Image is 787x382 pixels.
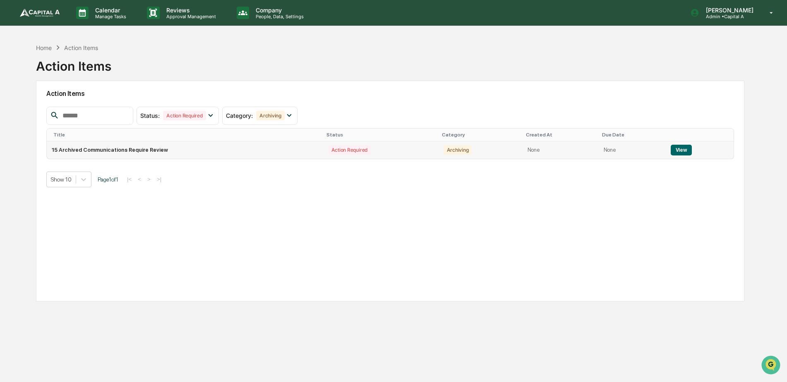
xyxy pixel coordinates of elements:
div: Archiving [256,111,285,120]
p: Admin • Capital A [699,14,758,19]
a: Powered byPylon [58,140,100,146]
div: Home [36,44,52,51]
a: 🗄️Attestations [57,101,106,116]
div: Due Date [602,132,662,138]
span: Data Lookup [17,120,52,128]
div: Category [442,132,519,138]
a: 🖐️Preclearance [5,101,57,116]
p: Reviews [160,7,220,14]
button: View [671,145,692,155]
div: Status [326,132,435,138]
img: 1746055101610-c473b297-6a78-478c-a979-82029cc54cd1 [8,63,23,78]
p: Calendar [89,7,130,14]
div: Action Items [36,52,111,74]
div: Action Items [64,44,98,51]
button: |< [125,176,134,183]
div: Archiving [444,145,472,155]
span: Pylon [82,140,100,146]
iframe: Open customer support [761,355,783,377]
button: > [145,176,153,183]
div: 🗄️ [60,105,67,112]
div: Action Required [328,145,371,155]
p: People, Data, Settings [249,14,308,19]
div: 🔎 [8,121,15,127]
div: Start new chat [28,63,136,72]
td: None [523,141,599,159]
td: None [599,141,666,159]
button: Start new chat [141,66,151,76]
h2: Action Items [46,90,734,98]
div: We're available if you need us! [28,72,105,78]
p: Approval Management [160,14,220,19]
td: 15 Archived Communications Require Review [47,141,323,159]
a: View [671,147,692,153]
span: Status : [140,112,160,119]
img: logo [20,9,60,17]
span: Category : [226,112,253,119]
button: >| [154,176,164,183]
p: Company [249,7,308,14]
div: Created At [526,132,595,138]
div: 🖐️ [8,105,15,112]
button: < [135,176,144,183]
span: Attestations [68,104,103,112]
span: Page 1 of 1 [98,176,118,183]
p: How can we help? [8,17,151,31]
a: 🔎Data Lookup [5,117,55,131]
div: Action Required [163,111,206,120]
p: [PERSON_NAME] [699,7,758,14]
p: Manage Tasks [89,14,130,19]
span: Preclearance [17,104,53,112]
div: Title [53,132,320,138]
